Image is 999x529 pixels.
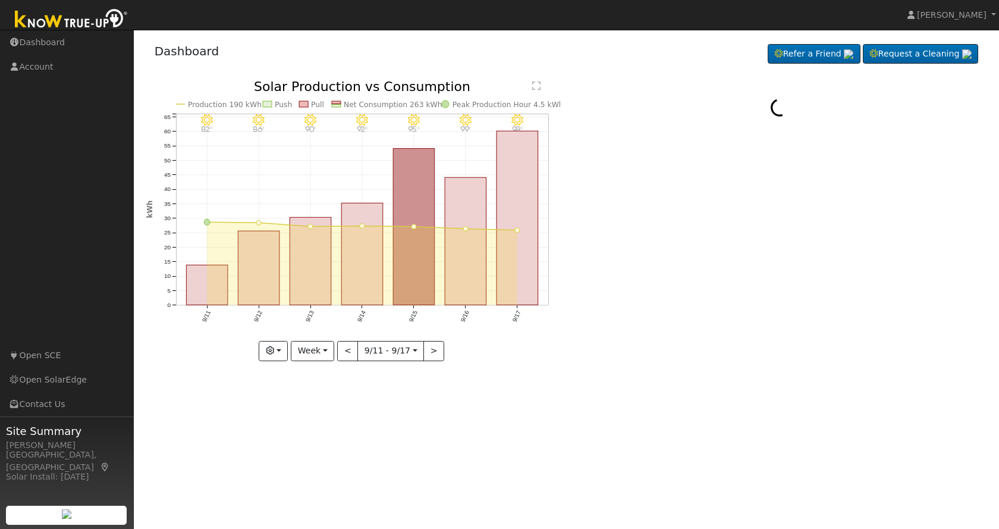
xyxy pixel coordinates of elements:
[155,44,219,58] a: Dashboard
[962,49,972,59] img: retrieve
[100,462,111,472] a: Map
[863,44,978,64] a: Request a Cleaning
[9,7,134,33] img: Know True-Up
[62,509,71,519] img: retrieve
[6,471,127,483] div: Solar Install: [DATE]
[6,439,127,452] div: [PERSON_NAME]
[917,10,987,20] span: [PERSON_NAME]
[6,449,127,474] div: [GEOGRAPHIC_DATA], [GEOGRAPHIC_DATA]
[844,49,853,59] img: retrieve
[768,44,860,64] a: Refer a Friend
[6,423,127,439] span: Site Summary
